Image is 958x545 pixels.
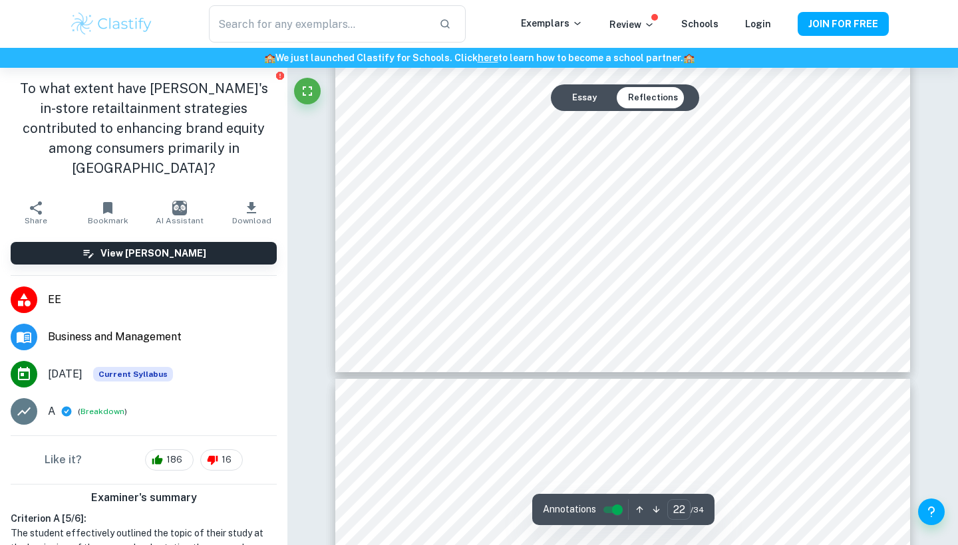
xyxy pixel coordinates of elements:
[145,449,194,471] div: 186
[45,452,82,468] h6: Like it?
[93,367,173,381] div: This exemplar is based on the current syllabus. Feel free to refer to it for inspiration/ideas wh...
[11,78,277,178] h1: To what extent have [PERSON_NAME]'s in-store retailtainment strategies contributed to enhancing b...
[48,366,82,382] span: [DATE]
[543,502,596,516] span: Annotations
[275,70,285,80] button: Report issue
[48,403,55,419] p: A
[159,453,190,467] span: 186
[745,19,771,29] a: Login
[172,201,187,215] img: AI Assistant
[214,453,239,467] span: 16
[48,329,277,345] span: Business and Management
[683,53,695,63] span: 🏫
[69,11,154,37] img: Clastify logo
[78,405,127,418] span: ( )
[691,504,704,516] span: / 34
[25,216,47,225] span: Share
[918,498,945,525] button: Help and Feedback
[681,19,718,29] a: Schools
[561,87,607,108] button: Essay
[156,216,204,225] span: AI Assistant
[294,78,321,104] button: Fullscreen
[617,87,689,108] button: Reflections
[200,449,243,471] div: 16
[3,51,955,65] h6: We just launched Clastify for Schools. Click to learn how to become a school partner.
[232,216,271,225] span: Download
[72,194,144,231] button: Bookmark
[798,12,889,36] button: JOIN FOR FREE
[144,194,216,231] button: AI Assistant
[11,511,277,526] h6: Criterion A [ 5 / 6 ]:
[48,292,277,308] span: EE
[521,16,583,31] p: Exemplars
[216,194,287,231] button: Download
[5,490,282,506] h6: Examiner's summary
[609,17,655,32] p: Review
[11,242,277,265] button: View [PERSON_NAME]
[93,367,173,381] span: Current Syllabus
[80,405,124,417] button: Breakdown
[88,216,128,225] span: Bookmark
[478,53,498,63] a: here
[209,5,428,43] input: Search for any exemplars...
[100,246,206,261] h6: View [PERSON_NAME]
[264,53,275,63] span: 🏫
